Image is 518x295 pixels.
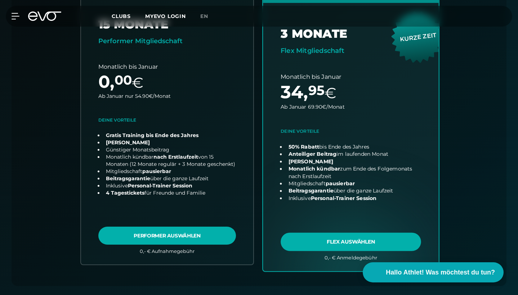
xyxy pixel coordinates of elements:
[145,13,186,19] a: MYEVO LOGIN
[363,262,504,282] button: Hallo Athlet! Was möchtest du tun?
[112,13,131,19] span: Clubs
[112,13,145,19] a: Clubs
[386,268,495,277] span: Hallo Athlet! Was möchtest du tun?
[200,13,208,19] span: en
[200,12,217,21] a: en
